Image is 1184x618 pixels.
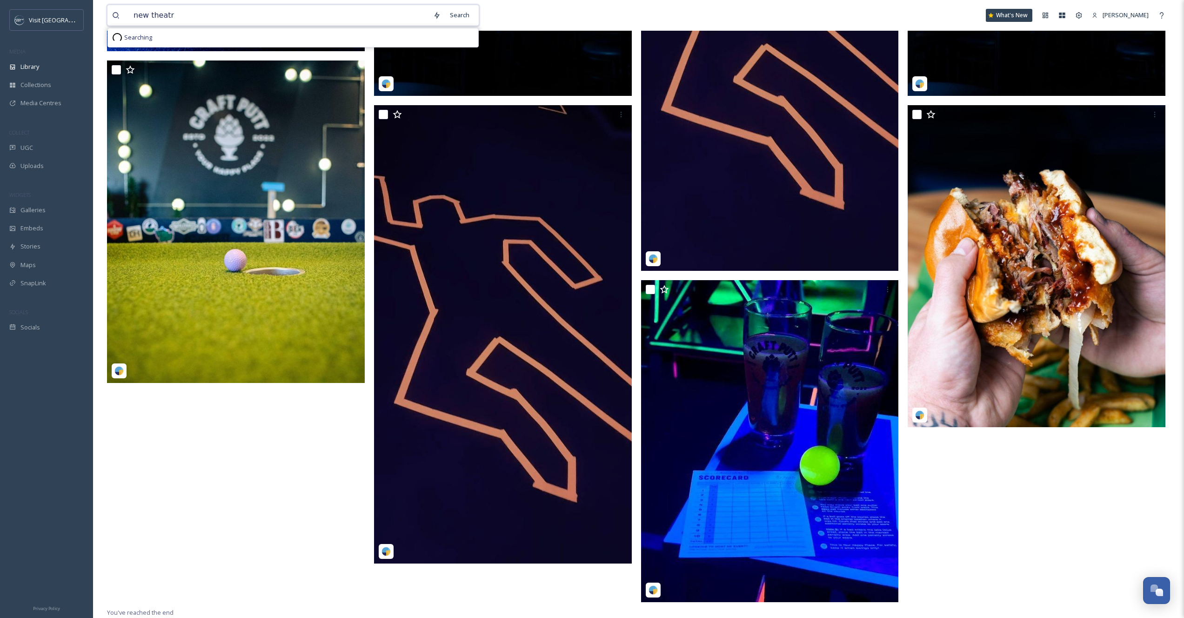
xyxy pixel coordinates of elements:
img: snapsea-logo.png [915,410,924,420]
img: craftputt_04012025_3222924632486803633.jpg [374,105,632,564]
a: [PERSON_NAME] [1087,6,1153,24]
img: snapsea-logo.png [114,366,124,376]
button: Open Chat [1143,577,1170,604]
span: [PERSON_NAME] [1103,11,1149,19]
img: snapsea-logo.png [915,79,924,88]
img: snapsea-logo.png [381,547,391,556]
img: snapsea-logo.png [381,79,391,88]
span: Searching [124,33,152,42]
span: Stories [20,242,40,251]
img: c3es6xdrejuflcaqpovn.png [15,15,24,25]
a: Privacy Policy [33,602,60,613]
span: Media Centres [20,99,61,107]
span: Galleries [20,206,46,215]
input: Search your library [129,5,428,26]
div: Search [445,6,474,24]
span: SOCIALS [9,309,28,316]
span: MEDIA [9,48,26,55]
img: craftputt_03312025_18030474184800694.jpg [908,105,1165,428]
img: snapsea-logo.png [649,585,658,595]
span: Uploads [20,161,44,170]
span: SnapLink [20,279,46,288]
a: What's New [986,9,1032,22]
img: snapsea-logo.png [649,254,658,263]
span: Maps [20,261,36,269]
span: Visit [GEOGRAPHIC_DATA] [29,15,101,24]
span: Socials [20,323,40,332]
span: Collections [20,81,51,89]
span: Privacy Policy [33,605,60,611]
span: UGC [20,143,33,152]
span: Library [20,62,39,71]
img: craftputt_04012025_3303283013129803944.jpg [641,280,899,603]
span: COLLECT [9,129,29,136]
img: craftputt_03312025_18030474184800694.jpg [107,60,365,383]
span: Embeds [20,224,43,233]
span: You've reached the end [107,608,174,617]
span: WIDGETS [9,191,31,198]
